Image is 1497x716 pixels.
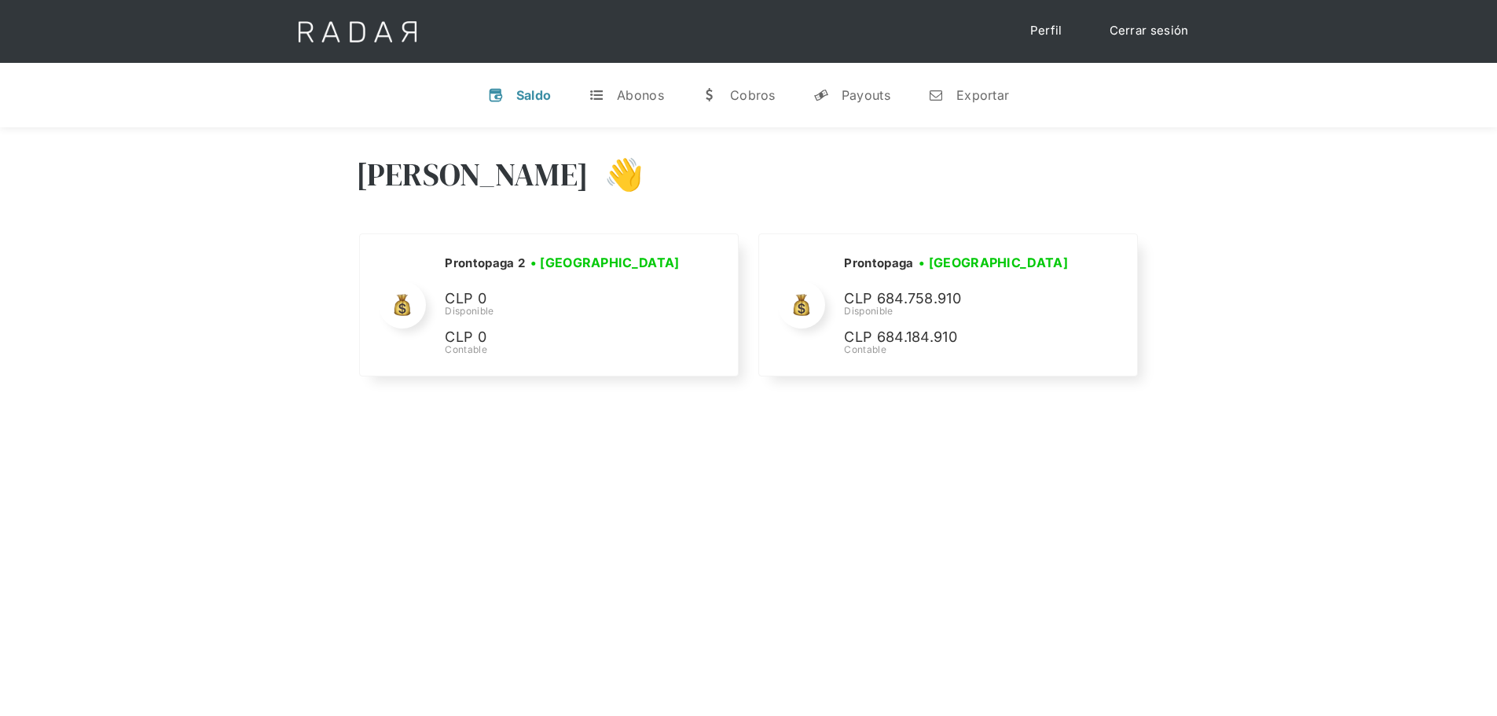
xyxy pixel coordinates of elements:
[445,343,684,357] div: Contable
[919,253,1068,272] h3: • [GEOGRAPHIC_DATA]
[356,155,589,194] h3: [PERSON_NAME]
[844,304,1080,318] div: Disponible
[813,87,829,103] div: y
[445,326,681,349] p: CLP 0
[844,288,1080,310] p: CLP 684.758.910
[445,255,525,271] h2: Prontopaga 2
[445,304,684,318] div: Disponible
[702,87,717,103] div: w
[488,87,504,103] div: v
[844,343,1080,357] div: Contable
[844,255,913,271] h2: Prontopaga
[516,87,552,103] div: Saldo
[1094,16,1205,46] a: Cerrar sesión
[928,87,944,103] div: n
[844,326,1080,349] p: CLP 684.184.910
[589,87,604,103] div: t
[1015,16,1078,46] a: Perfil
[617,87,664,103] div: Abonos
[589,155,644,194] h3: 👋
[530,253,680,272] h3: • [GEOGRAPHIC_DATA]
[445,288,681,310] p: CLP 0
[730,87,776,103] div: Cobros
[956,87,1009,103] div: Exportar
[842,87,890,103] div: Payouts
